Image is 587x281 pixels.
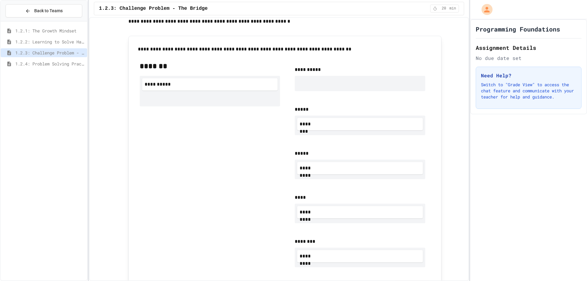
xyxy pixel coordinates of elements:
[476,54,581,62] div: No due date set
[481,72,576,79] h3: Need Help?
[449,6,456,11] span: min
[15,39,85,45] span: 1.2.2: Learning to Solve Hard Problems
[6,4,82,17] button: Back to Teams
[476,43,581,52] h2: Assignment Details
[481,82,576,100] p: Switch to "Grade View" to access the chat feature and communicate with your teacher for help and ...
[475,2,494,17] div: My Account
[15,28,85,34] span: 1.2.1: The Growth Mindset
[15,50,85,56] span: 1.2.3: Challenge Problem - The Bridge
[439,6,449,11] span: 20
[99,5,208,12] span: 1.2.3: Challenge Problem - The Bridge
[34,8,63,14] span: Back to Teams
[15,61,85,67] span: 1.2.4: Problem Solving Practice
[476,25,560,33] h1: Programming Foundations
